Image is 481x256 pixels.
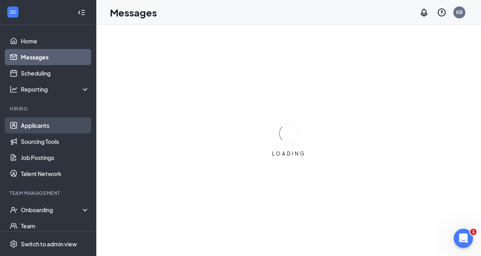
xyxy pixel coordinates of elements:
[21,206,83,214] div: Onboarding
[10,206,18,214] svg: UserCheck
[21,166,89,182] a: Talent Network
[21,218,89,234] a: Team
[21,65,89,81] a: Scheduling
[110,6,157,19] h1: Messages
[10,105,88,112] div: Hiring
[21,150,89,166] a: Job Postings
[21,85,90,93] div: Reporting
[419,8,429,17] svg: Notifications
[21,133,89,150] a: Sourcing Tools
[456,9,463,16] div: KB
[21,117,89,133] a: Applicants
[470,229,477,235] span: 1
[10,190,88,197] div: Team Management
[437,8,446,17] svg: QuestionInfo
[269,150,309,157] div: LOADING
[454,229,473,248] iframe: Intercom live chat
[10,85,18,93] svg: Analysis
[10,240,18,248] svg: Settings
[77,8,85,16] svg: Collapse
[21,33,89,49] a: Home
[21,240,77,248] div: Switch to admin view
[21,49,89,65] a: Messages
[9,8,17,16] svg: WorkstreamLogo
